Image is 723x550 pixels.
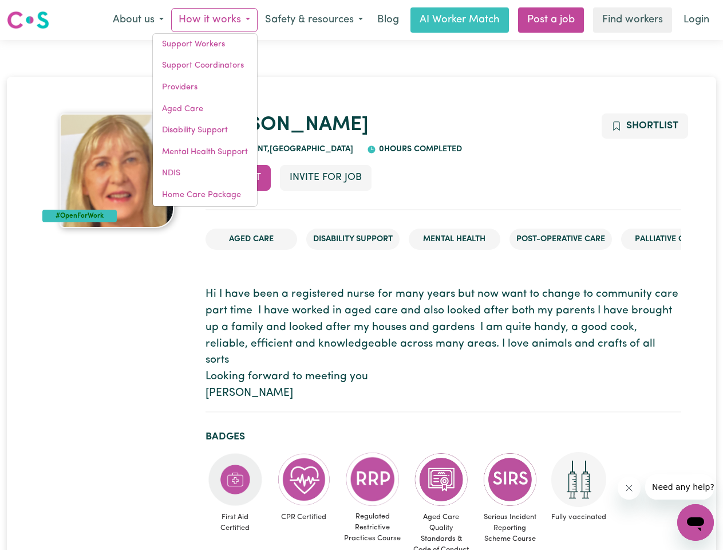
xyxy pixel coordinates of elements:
span: Shortlist [626,121,678,131]
button: Safety & resources [258,8,370,32]
span: 0 hours completed [376,145,462,154]
button: How it works [171,8,258,32]
a: NDIS [153,163,257,184]
img: CS Academy: Aged Care Quality Standards & Code of Conduct course completed [414,452,469,507]
a: Disability Support [153,120,257,142]
a: Aged Care [153,99,257,120]
img: Care and support worker has completed CPR Certification [276,452,331,507]
div: How it works [152,33,258,207]
iframe: Close message [618,477,641,500]
iframe: Button to launch messaging window [677,504,714,541]
a: Home Care Package [153,184,257,206]
a: Support Coordinators [153,55,257,77]
a: Support Workers [153,34,257,56]
div: #OpenForWork [42,210,117,222]
a: Providers [153,77,257,99]
li: Post-operative care [509,229,612,250]
a: Blog [370,7,406,33]
iframe: Message from company [645,474,714,500]
a: Find workers [593,7,672,33]
li: Aged Care [206,229,297,250]
img: Care and support worker has completed First Aid Certification [208,452,263,507]
a: Frances's profile picture'#OpenForWork [42,113,192,228]
img: CS Academy: Regulated Restrictive Practices course completed [345,452,400,506]
img: Care and support worker has received 2 doses of COVID-19 vaccine [551,452,606,507]
span: CPR Certified [274,507,334,527]
button: Invite for Job [280,165,372,190]
li: Disability Support [306,229,400,250]
a: Careseekers logo [7,7,49,33]
a: Post a job [518,7,584,33]
span: Fully vaccinated [549,507,609,527]
li: Palliative care [621,229,713,250]
p: Hi I have been a registered nurse for many years but now want to change to community care part ti... [206,286,681,402]
li: Mental Health [409,229,500,250]
span: TAREN POINT , [GEOGRAPHIC_DATA] [215,145,354,154]
img: Frances [60,113,174,228]
button: Add to shortlist [602,113,688,139]
a: AI Worker Match [410,7,509,33]
img: CS Academy: Serious Incident Reporting Scheme course completed [483,452,538,507]
span: Regulated Restrictive Practices Course [343,506,402,549]
span: First Aid Certified [206,507,265,538]
img: Careseekers logo [7,10,49,30]
a: Mental Health Support [153,142,257,163]
span: Serious Incident Reporting Scheme Course [480,507,540,549]
span: Need any help? [7,8,69,17]
h2: Badges [206,431,681,443]
button: About us [105,8,171,32]
a: Login [677,7,716,33]
a: [PERSON_NAME] [206,115,369,135]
